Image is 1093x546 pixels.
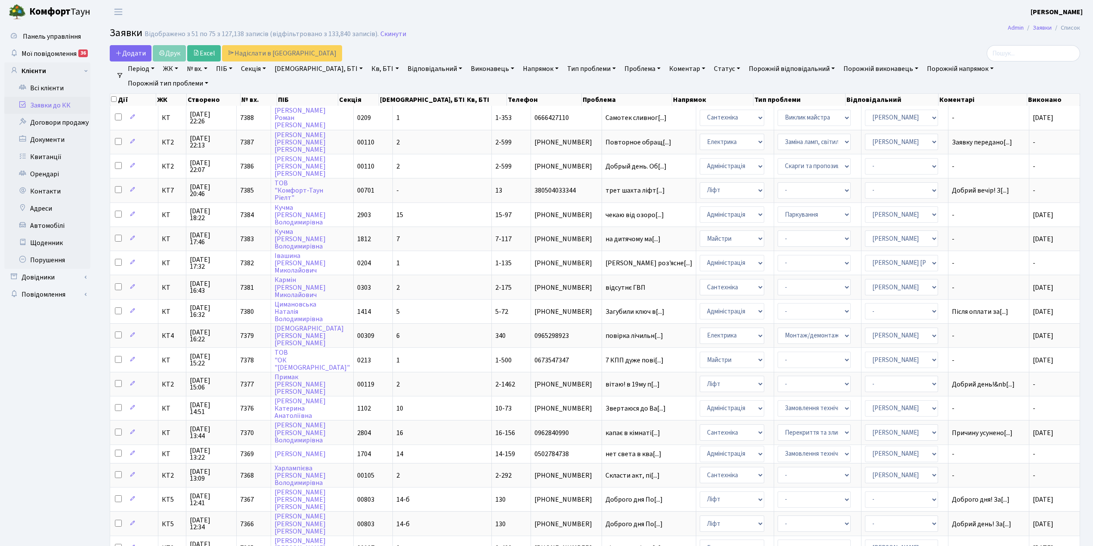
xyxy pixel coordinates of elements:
[115,49,146,58] span: Додати
[271,61,366,76] a: [DEMOGRAPHIC_DATA], БТІ
[952,212,1025,218] span: -
[952,114,1025,121] span: -
[1033,356,1053,365] span: [DATE]
[379,94,466,106] th: [DEMOGRAPHIC_DATA], БТІ
[605,380,660,389] span: вітаю! в 19му п[...]
[162,163,182,170] span: КТ2
[1033,495,1053,504] span: [DATE]
[534,472,598,479] span: [PHONE_NUMBER]
[605,210,664,220] span: чекаю від озоро[...]
[160,61,182,76] a: ЖК
[534,429,598,436] span: 0962840990
[275,227,326,251] a: Кучма[PERSON_NAME]Володимирівна
[1052,23,1080,33] li: Список
[240,519,254,529] span: 7366
[952,260,1025,267] span: -
[534,236,598,242] span: [PHONE_NUMBER]
[29,5,71,18] b: Комфорт
[162,139,182,146] span: КТ2
[190,160,233,173] span: [DATE] 22:07
[495,471,512,480] span: 2-292
[605,307,664,316] span: Загубили ключ в[...]
[162,284,182,291] span: КТ
[753,94,846,106] th: Тип проблеми
[162,260,182,267] span: КТ
[4,269,90,286] a: Довідники
[162,114,182,121] span: КТ
[495,331,506,340] span: 340
[4,45,90,62] a: Мої повідомлення36
[1033,307,1053,316] span: [DATE]
[240,258,254,268] span: 7382
[240,428,254,438] span: 7370
[162,451,182,457] span: КТ
[605,449,661,459] span: нет света в ква[...]
[240,113,254,123] span: 7388
[156,94,187,106] th: ЖК
[190,184,233,197] span: [DATE] 20:46
[187,94,241,106] th: Створено
[564,61,619,76] a: Тип проблеми
[190,353,233,367] span: [DATE] 15:22
[495,519,506,529] span: 130
[534,405,598,412] span: [PHONE_NUMBER]
[495,258,512,268] span: 1-135
[124,76,212,91] a: Порожній тип проблеми
[1033,428,1053,438] span: [DATE]
[534,260,598,267] span: [PHONE_NUMBER]
[396,471,400,480] span: 2
[952,138,1012,147] span: Заявку передано[...]
[22,49,77,58] span: Мої повідомлення
[275,106,326,130] a: [PERSON_NAME]Роман[PERSON_NAME]
[952,380,1015,389] span: Добрий день!&nb[...]
[190,402,233,415] span: [DATE] 14:51
[952,357,1025,364] span: -
[1031,7,1083,17] a: [PERSON_NAME]
[162,381,182,388] span: КТ2
[534,139,598,146] span: [PHONE_NUMBER]
[190,111,233,125] span: [DATE] 22:26
[396,283,400,292] span: 2
[4,166,90,183] a: Орендарі
[534,308,598,315] span: [PHONE_NUMBER]
[952,186,1009,195] span: Добрий вечір! З[...]
[275,396,326,420] a: [PERSON_NAME]КатеринаАнатоліївна
[952,284,1025,291] span: -
[190,208,233,221] span: [DATE] 18:22
[1033,113,1053,123] span: [DATE]
[1033,331,1053,340] span: [DATE]
[162,187,182,194] span: КТ7
[241,94,277,106] th: № вх.
[582,94,672,106] th: Проблема
[4,234,90,252] a: Щоденник
[534,381,598,388] span: [PHONE_NUMBER]
[240,380,254,389] span: 7377
[190,447,233,461] span: [DATE] 13:22
[396,519,410,529] span: 14-б
[190,232,233,245] span: [DATE] 17:46
[357,331,374,340] span: 00309
[357,356,371,365] span: 0213
[621,61,664,76] a: Проблема
[240,331,254,340] span: 7379
[1033,519,1053,529] span: [DATE]
[605,284,693,291] span: відсутнє ГВП
[952,163,1025,170] span: -
[396,162,400,171] span: 2
[396,138,400,147] span: 2
[396,307,400,316] span: 5
[4,200,90,217] a: Адреси
[4,183,90,200] a: Контакти
[275,324,344,348] a: [DEMOGRAPHIC_DATA][PERSON_NAME][PERSON_NAME]
[1033,449,1035,459] span: -
[534,521,598,528] span: [PHONE_NUMBER]
[190,468,233,482] span: [DATE] 13:09
[357,138,374,147] span: 00110
[396,258,400,268] span: 1
[357,186,374,195] span: 00701
[1033,471,1035,480] span: -
[495,210,512,220] span: 15-97
[396,234,400,244] span: 7
[145,30,379,38] div: Відображено з 51 по 75 з 127,138 записів (відфільтровано з 133,840 записів).
[240,162,254,171] span: 7386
